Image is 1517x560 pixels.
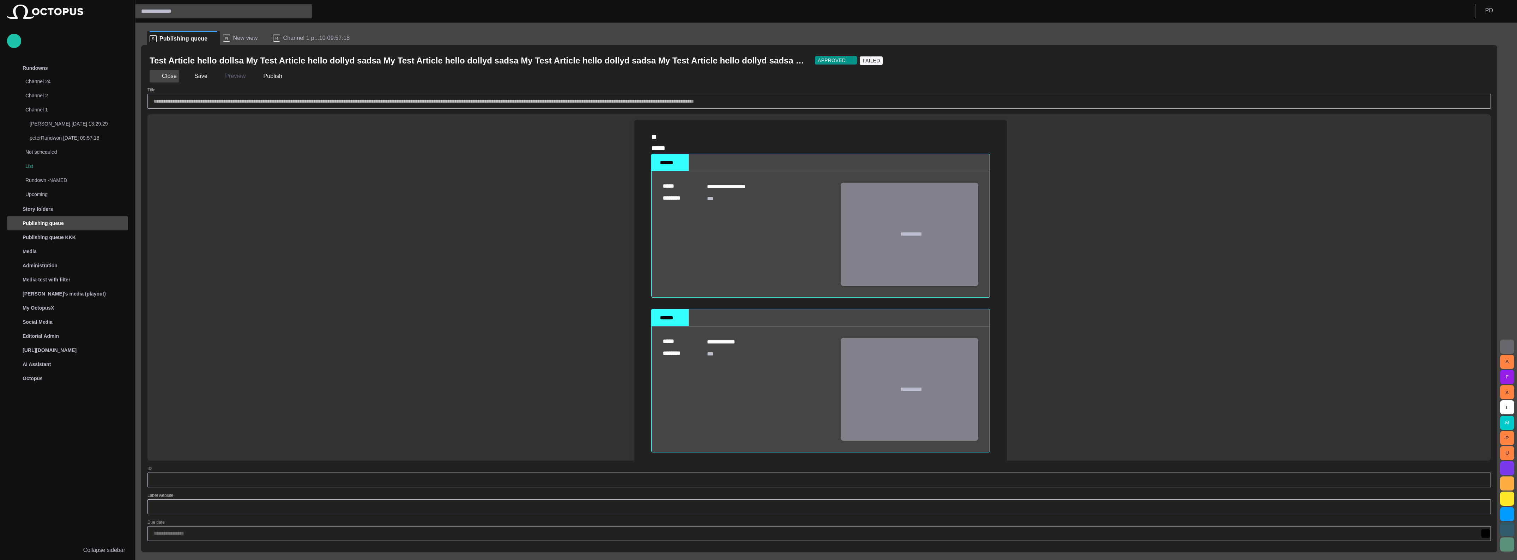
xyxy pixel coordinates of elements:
p: Rundowns [23,65,48,72]
button: Collapse sidebar [7,543,128,557]
button: A [1500,355,1514,369]
button: Publish [251,70,285,83]
button: F [1500,370,1514,384]
div: SPublishing queue [147,31,220,45]
p: R [273,35,280,42]
button: U [1500,446,1514,460]
p: Story folders [23,206,53,213]
div: Publishing queue [7,216,128,230]
button: Save [182,70,210,83]
p: [PERSON_NAME]'s media (playout) [23,290,106,297]
p: [URL][DOMAIN_NAME] [23,347,77,354]
span: APPROVED [818,57,846,64]
button: L [1500,400,1514,414]
p: Media-test with filter [23,276,70,283]
span: FAILED [863,57,880,64]
p: Editorial Admin [23,333,59,340]
p: peterRundwon [DATE] 09:57:18 [30,134,128,141]
button: M [1500,416,1514,430]
button: APPROVED [815,56,857,65]
div: NNew view [220,31,270,45]
button: PD [1480,4,1513,17]
button: Close [150,70,179,83]
div: List [11,160,128,174]
p: Social Media [23,318,53,325]
p: Administration [23,262,58,269]
span: New view [233,35,258,42]
div: Media-test with filter [7,273,128,287]
ul: main menu [7,61,128,385]
p: [PERSON_NAME] [DATE] 13:29:29 [30,120,128,127]
div: RChannel 1 p...10 09:57:18 [270,31,362,45]
label: Title [147,87,155,93]
p: Collapse sidebar [83,546,125,554]
p: Not scheduled [25,148,114,156]
div: AI Assistant [7,357,128,371]
p: Upcoming [25,191,114,198]
p: Octopus [23,375,43,382]
p: P D [1485,6,1493,15]
p: Channel 1 [25,106,114,113]
span: Channel 1 p...10 09:57:18 [283,35,350,42]
button: P [1500,431,1514,445]
div: [PERSON_NAME]'s media (playout) [7,287,128,301]
p: N [223,35,230,42]
label: Due date [147,519,165,525]
p: AI Assistant [23,361,51,368]
p: My OctopusX [23,304,54,311]
span: Publishing queue [159,35,207,42]
div: Media [7,244,128,258]
button: K [1500,385,1514,399]
div: [PERSON_NAME] [DATE] 13:29:29 [16,117,128,132]
p: Publishing queue KKK [23,234,76,241]
p: Channel 24 [25,78,114,85]
p: Rundown -NAMED [25,177,114,184]
div: [URL][DOMAIN_NAME] [7,343,128,357]
p: Channel 2 [25,92,114,99]
p: Publishing queue [23,220,64,227]
label: Label website [147,492,173,498]
p: List [25,163,128,170]
label: ID [147,465,152,471]
h2: Test Article hello dollsa My Test Article hello dollyd sadsa My Test Article hello dollyd sadsa M... [150,55,809,66]
p: S [150,35,157,42]
div: peterRundwon [DATE] 09:57:18 [16,132,128,146]
div: Octopus [7,371,128,385]
p: Media [23,248,37,255]
img: Octopus News Room [7,5,83,19]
